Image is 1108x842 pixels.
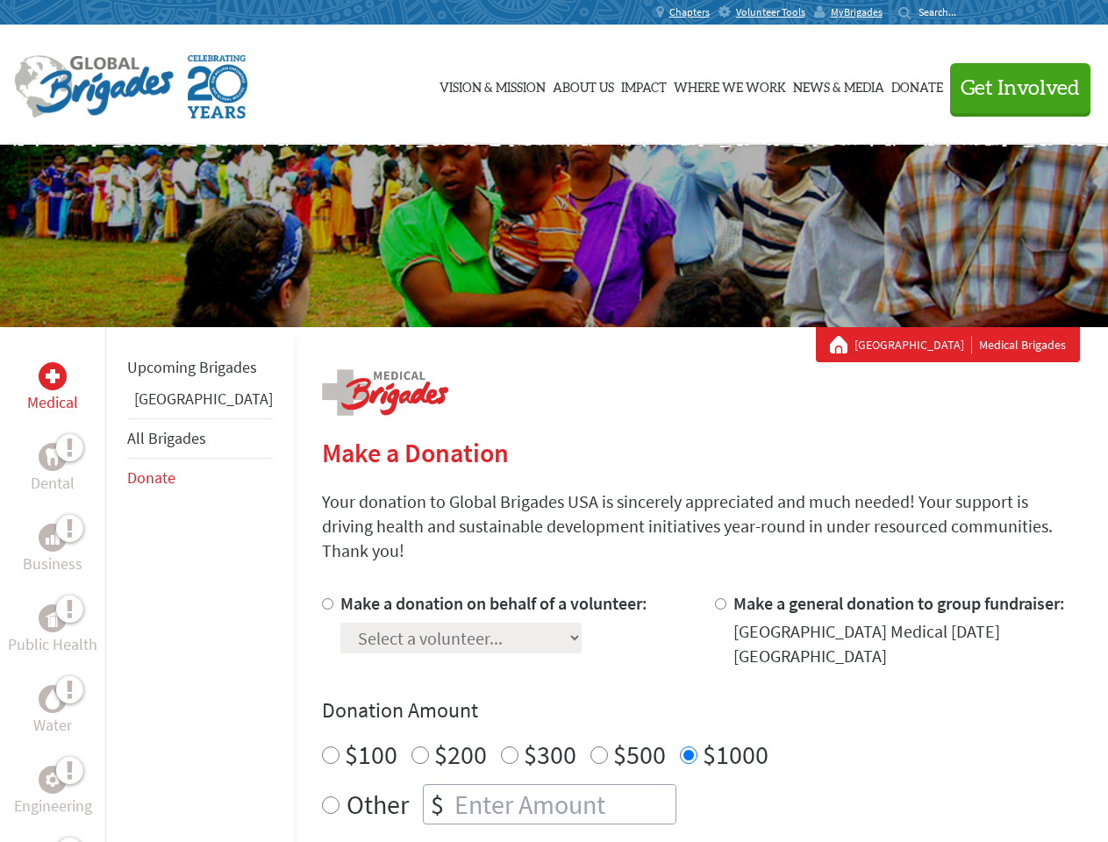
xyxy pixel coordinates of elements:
p: Public Health [8,632,97,657]
div: Business [39,524,67,552]
a: Impact [621,41,667,129]
a: Donate [891,41,943,129]
label: $300 [524,738,576,771]
a: About Us [553,41,614,129]
div: Dental [39,443,67,471]
h2: Make a Donation [322,437,1080,468]
img: Global Brigades Logo [14,55,174,118]
a: [GEOGRAPHIC_DATA] [134,389,273,409]
span: Chapters [669,5,710,19]
a: BusinessBusiness [23,524,82,576]
a: Vision & Mission [440,41,546,129]
p: Dental [31,471,75,496]
div: Water [39,685,67,713]
a: News & Media [793,41,884,129]
a: Upcoming Brigades [127,357,257,377]
input: Enter Amount [451,785,676,824]
label: $200 [434,738,487,771]
span: Volunteer Tools [736,5,805,19]
li: Belize [127,387,273,418]
a: [GEOGRAPHIC_DATA] [854,336,972,353]
img: Public Health [46,610,60,627]
img: Water [46,689,60,709]
a: All Brigades [127,428,206,448]
a: Donate [127,467,175,488]
a: EngineeringEngineering [14,766,92,818]
img: Engineering [46,773,60,787]
a: WaterWater [33,685,72,738]
a: DentalDental [31,443,75,496]
img: Global Brigades Celebrating 20 Years [188,55,247,118]
h4: Donation Amount [322,696,1080,724]
a: MedicalMedical [27,362,78,415]
p: Medical [27,390,78,415]
img: Dental [46,448,60,465]
img: logo-medical.png [322,369,448,416]
div: Public Health [39,604,67,632]
img: Medical [46,369,60,383]
a: Where We Work [674,41,786,129]
label: Other [347,784,409,824]
span: Get Involved [961,78,1080,99]
label: $100 [345,738,397,771]
div: Engineering [39,766,67,794]
div: Medical Brigades [830,336,1066,353]
span: MyBrigades [831,5,883,19]
button: Get Involved [950,63,1090,113]
li: Donate [127,459,273,497]
label: Make a general donation to group fundraiser: [733,592,1065,614]
label: Make a donation on behalf of a volunteer: [340,592,647,614]
li: Upcoming Brigades [127,348,273,387]
img: Business [46,531,60,545]
label: $500 [613,738,666,771]
a: Public HealthPublic Health [8,604,97,657]
p: Engineering [14,794,92,818]
input: Search... [919,5,969,18]
p: Your donation to Global Brigades USA is sincerely appreciated and much needed! Your support is dr... [322,489,1080,563]
li: All Brigades [127,418,273,459]
div: [GEOGRAPHIC_DATA] Medical [DATE] [GEOGRAPHIC_DATA] [733,619,1080,668]
p: Water [33,713,72,738]
div: Medical [39,362,67,390]
label: $1000 [703,738,768,771]
p: Business [23,552,82,576]
div: $ [424,785,451,824]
